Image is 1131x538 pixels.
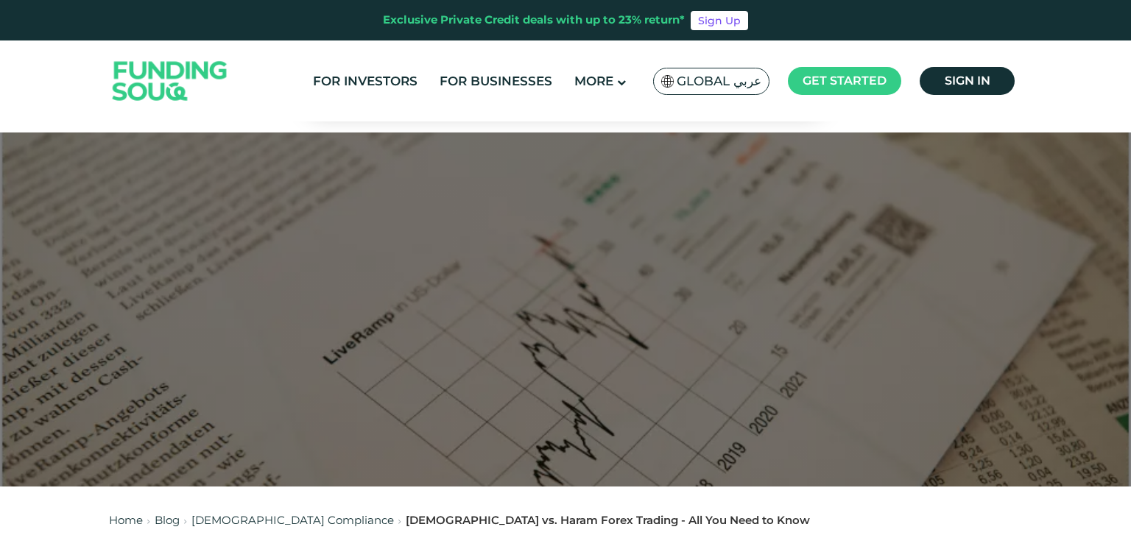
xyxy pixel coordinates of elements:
a: Sign Up [691,11,748,30]
a: Sign in [920,67,1015,95]
img: Logo [98,44,242,118]
img: SA Flag [661,75,674,88]
div: Exclusive Private Credit deals with up to 23% return* [383,12,685,29]
span: Sign in [945,74,990,88]
a: For Businesses [436,69,556,93]
a: [DEMOGRAPHIC_DATA] Compliance [191,513,394,527]
a: For Investors [309,69,421,93]
span: Get started [803,74,887,88]
span: More [574,74,613,88]
a: Home [109,513,143,527]
a: Blog [155,513,180,527]
span: Global عربي [677,73,761,90]
div: [DEMOGRAPHIC_DATA] vs. Haram Forex Trading - All You Need to Know [406,512,810,529]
